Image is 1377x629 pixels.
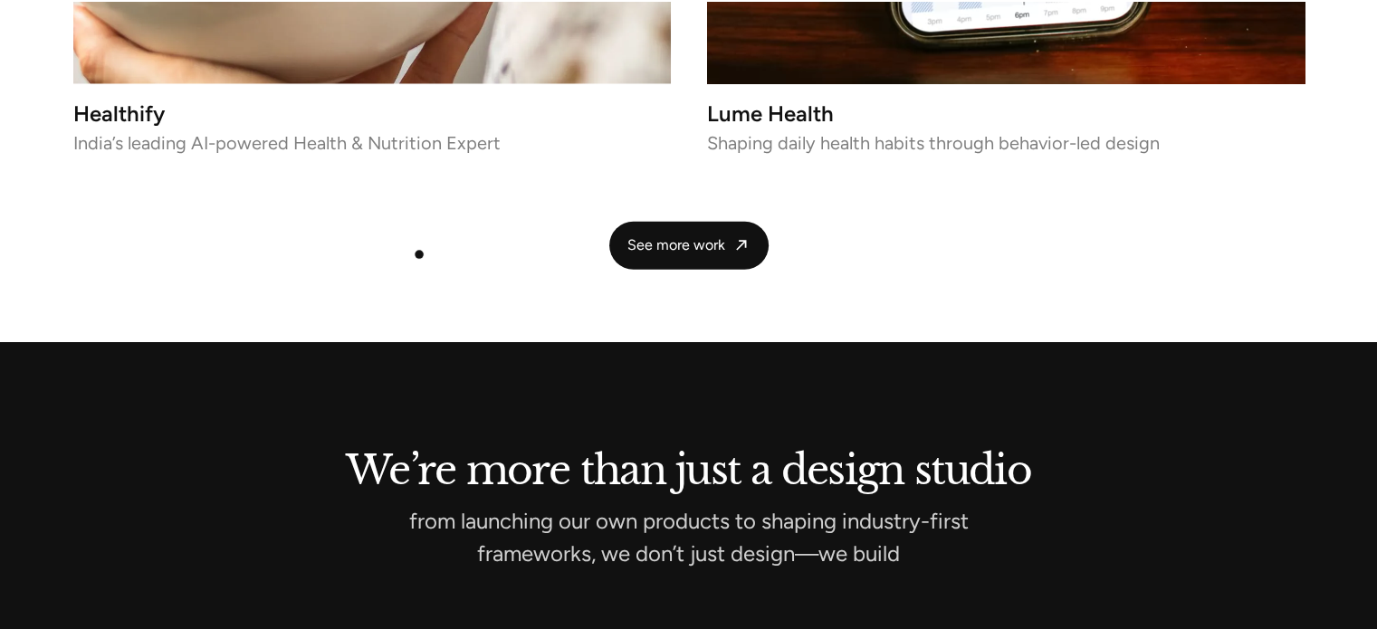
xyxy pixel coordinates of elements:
h3: Lume Health [707,106,1305,121]
p: from launching our own products to shaping industry-first frameworks, we don’t just design—we build [349,513,1028,561]
a: See more work [609,222,769,270]
h3: Healthify [73,106,671,121]
span: See more work [627,236,725,255]
h2: We’re more than just a design studio [73,451,1305,484]
p: Shaping daily health habits through behavior-led design [707,137,1305,149]
p: India’s leading AI-powered Health & Nutrition Expert [73,137,671,149]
